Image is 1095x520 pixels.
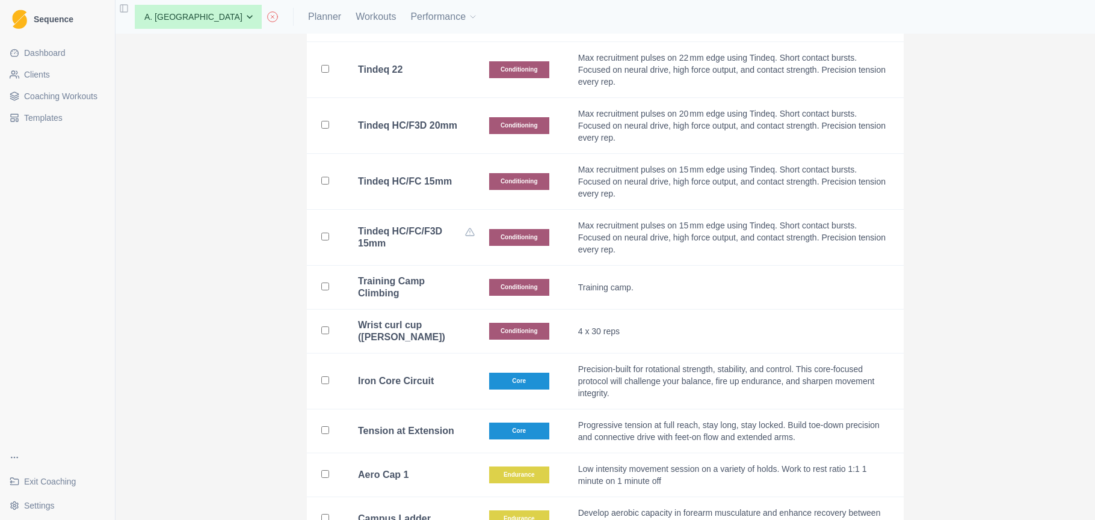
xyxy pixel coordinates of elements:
a: LogoSequence [5,5,110,34]
span: Exit Coaching [24,476,76,488]
b: Tindeq 22 [358,64,403,76]
button: Performance [410,5,478,29]
p: Max recruitment pulses on 15 mm edge using Tindeq. Short contact bursts. Focused on neural drive,... [578,219,889,255]
b: Tension at Extension [358,425,454,437]
p: Precision-built for rotational strength, stability, and control. This core-focused protocol will ... [578,363,889,399]
a: Dashboard [5,43,110,63]
b: Aero Cap 1 [358,469,409,481]
p: Progressive tension at full reach, stay long, stay locked. Build toe-down precision and connectiv... [578,419,889,443]
span: Coaching Workouts [24,90,97,102]
p: Conditioning [489,173,549,190]
p: 4 x 30 reps [578,325,889,337]
a: Planner [308,10,341,24]
span: Sequence [34,15,73,23]
b: Wrist curl cup ([PERSON_NAME]) [358,319,465,343]
b: Iron Core Circuit [358,375,434,387]
span: Clients [24,69,50,81]
a: Workouts [356,10,396,24]
a: Exit Coaching [5,472,110,491]
b: Training Camp Climbing [358,275,465,299]
img: Logo [12,10,27,29]
p: Max recruitment pulses on 22 mm edge using Tindeq. Short contact bursts. Focused on neural drive,... [578,52,889,88]
p: Low intensity movement session on a variety of holds. Work to rest ratio 1:1 1 minute on 1 minute... [578,463,889,487]
p: Max recruitment pulses on 20 mm edge using Tindeq. Short contact bursts. Focused on neural drive,... [578,108,889,144]
span: Templates [24,112,63,124]
p: Conditioning [489,279,549,296]
b: Tindeq HC/FC 15mm [358,176,452,188]
p: Max recruitment pulses on 15 mm edge using Tindeq. Short contact bursts. Focused on neural drive,... [578,164,889,200]
p: Core [489,373,549,390]
p: Conditioning [489,323,549,340]
a: Coaching Workouts [5,87,110,106]
p: Endurance [489,466,549,483]
b: Tindeq HC/F3D 20mm [358,120,457,132]
b: Tindeq HC/FC/F3D 15mm [358,225,455,249]
button: Settings [5,496,110,515]
p: Conditioning [489,229,549,246]
span: Dashboard [24,47,66,59]
p: Core [489,423,549,439]
p: Conditioning [489,117,549,134]
a: Templates [5,108,110,127]
p: Conditioning [489,61,549,78]
p: Training camp. [578,281,889,293]
a: Clients [5,65,110,84]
